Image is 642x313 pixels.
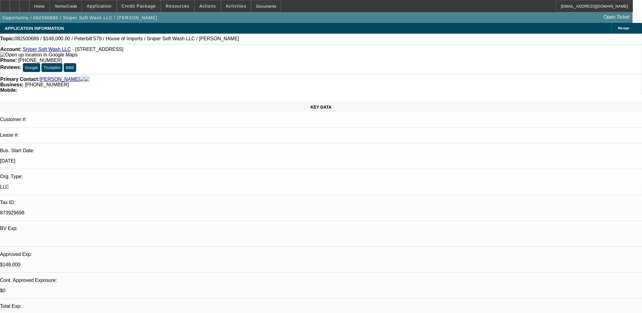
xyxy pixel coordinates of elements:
img: linkedin-icon.png [85,77,90,82]
span: Manage [618,27,629,30]
span: [PHONE_NUMBER] [18,58,62,63]
strong: Phone: [0,58,17,63]
span: Resources [166,4,190,9]
strong: Account: [0,47,21,52]
button: BBB [64,63,76,72]
strong: Primary Contact: [0,77,40,82]
span: Opportunity / 082500689 / Sniper Soft Wash LLC / [PERSON_NAME] [2,15,157,20]
span: APPLICATION INFORMATION [5,26,64,31]
span: Credit Package [122,4,156,9]
a: [PERSON_NAME] [40,77,80,82]
strong: Reviews: [0,65,21,70]
span: - [STREET_ADDRESS] [72,47,123,52]
button: Credit Package [117,0,161,12]
button: Activities [221,0,251,12]
span: [PHONE_NUMBER] [25,82,69,87]
span: Actions [199,4,216,9]
button: Actions [195,0,221,12]
strong: Business: [0,82,23,87]
span: Application [87,4,112,9]
button: Trustpilot [41,63,62,72]
span: Activities [226,4,247,9]
button: Google [23,63,40,72]
a: View Google Maps [0,52,77,57]
strong: Mobile: [0,88,17,93]
strong: Topic: [0,36,15,41]
img: Open up location in Google Maps [0,52,77,58]
span: 082500689 / $148,000.00 / Peterbilt 579 / House of Imports / Sniper Soft Wash LLC / [PERSON_NAME] [15,36,239,41]
button: Application [82,0,116,12]
img: facebook-icon.png [80,77,85,82]
a: Open Ticket [601,12,632,22]
button: Resources [161,0,194,12]
span: KEY DATA [310,105,332,110]
a: Sniper Soft Wash LLC [23,47,71,52]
